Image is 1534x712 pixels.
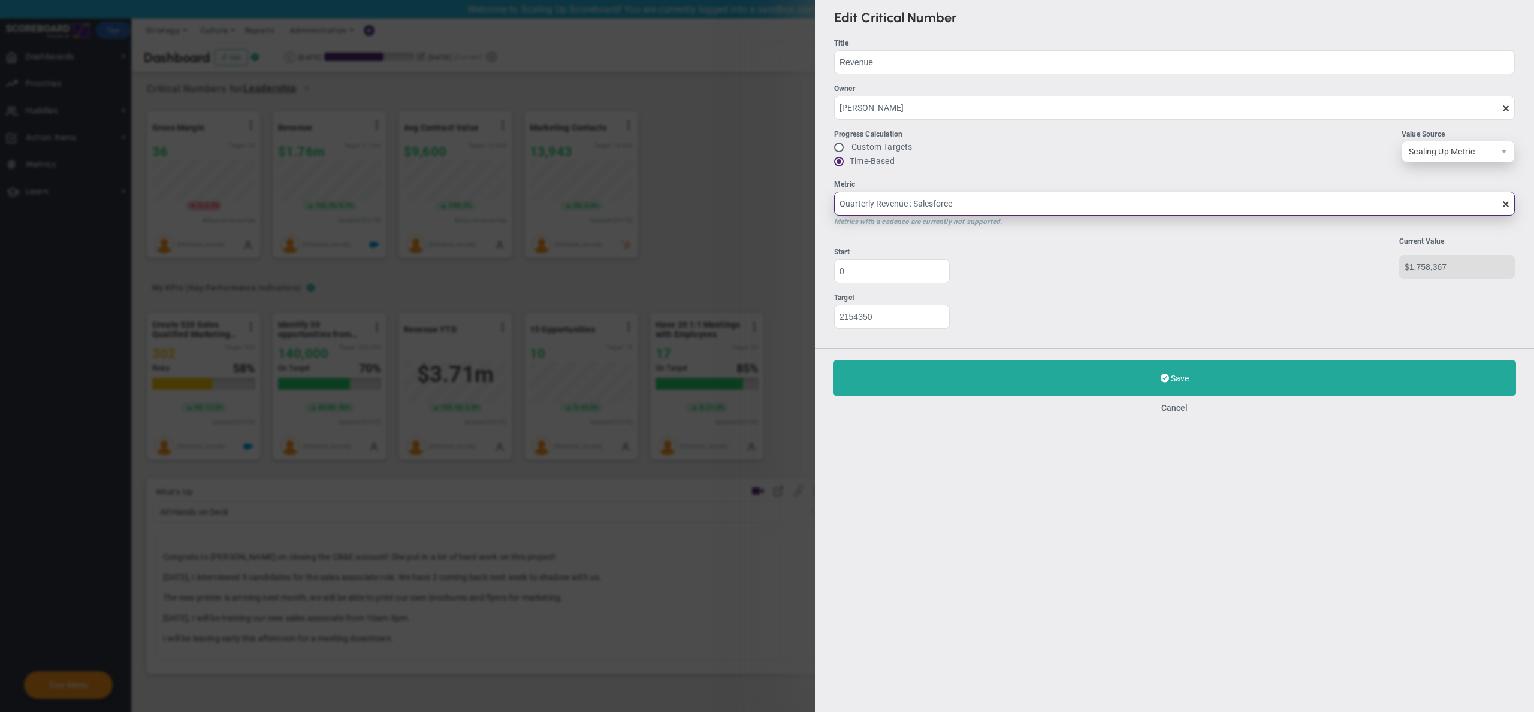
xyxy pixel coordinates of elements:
label: Time-Based [850,156,895,166]
button: Cancel [1161,403,1188,413]
span: Save [1171,374,1189,383]
div: Value Source [1402,129,1515,140]
h2: Edit Critical Number [834,10,1515,28]
span: clear [1515,199,1524,208]
button: Save [833,360,1516,396]
div: Start [834,247,950,258]
input: Title [834,50,1515,74]
div: Metric [834,179,1515,190]
div: Progress Calculation [834,129,912,140]
span: Scaling Up Metric [1402,141,1494,162]
input: Owner [834,96,1515,120]
div: Title [834,38,1515,49]
div: Current Value [1399,237,1515,246]
input: Current Value [1399,255,1515,279]
input: Start [834,259,950,283]
input: Target [834,305,950,329]
label: Custom Targets [851,142,912,152]
div: Owner [834,83,1515,95]
div: Target [834,292,950,304]
span: select [1494,141,1514,162]
span: clear [1515,103,1524,113]
span: Metrics with a cadence are currently not supported. [834,217,1002,226]
input: Metric Metrics with a cadence are currently not supported. [834,192,1515,216]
